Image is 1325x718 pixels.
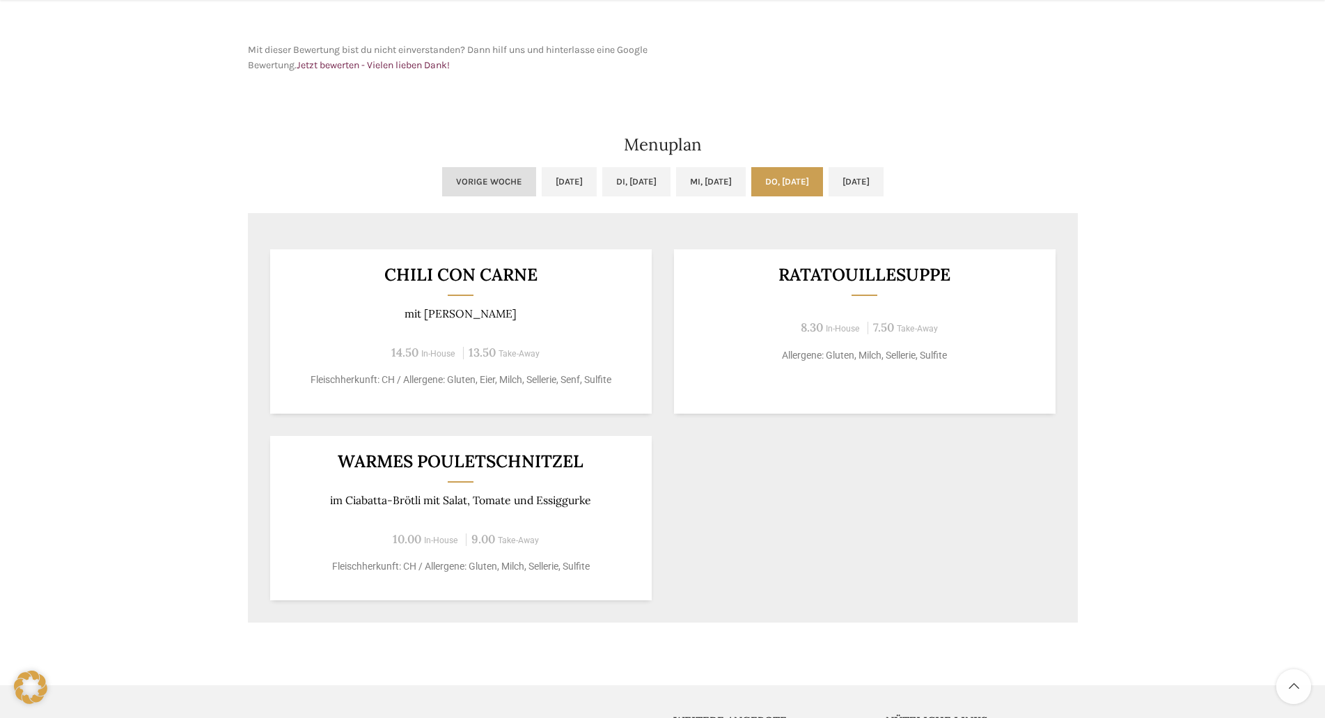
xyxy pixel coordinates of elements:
[829,167,884,196] a: [DATE]
[287,266,634,283] h3: CHILI CON CARNE
[287,559,634,574] p: Fleischherkunft: CH / Allergene: Gluten, Milch, Sellerie, Sulfite
[393,531,421,547] span: 10.00
[442,167,536,196] a: Vorige Woche
[287,373,634,387] p: Fleischherkunft: CH / Allergene: Gluten, Eier, Milch, Sellerie, Senf, Sulfite
[421,349,455,359] span: In-House
[391,345,418,360] span: 14.50
[424,536,458,545] span: In-House
[498,536,539,545] span: Take-Away
[1276,669,1311,704] a: Scroll to top button
[676,167,746,196] a: Mi, [DATE]
[469,345,496,360] span: 13.50
[751,167,823,196] a: Do, [DATE]
[542,167,597,196] a: [DATE]
[471,531,495,547] span: 9.00
[801,320,823,335] span: 8.30
[287,453,634,470] h3: Warmes Pouletschnitzel
[287,307,634,320] p: mit [PERSON_NAME]
[297,59,450,71] a: Jetzt bewerten - Vielen lieben Dank!
[499,349,540,359] span: Take-Away
[691,266,1038,283] h3: Ratatouillesuppe
[248,42,656,74] p: Mit dieser Bewertung bist du nicht einverstanden? Dann hilf uns und hinterlasse eine Google Bewer...
[826,324,860,334] span: In-House
[897,324,938,334] span: Take-Away
[287,494,634,507] p: im Ciabatta-Brötli mit Salat, Tomate und Essiggurke
[873,320,894,335] span: 7.50
[691,348,1038,363] p: Allergene: Gluten, Milch, Sellerie, Sulfite
[248,136,1078,153] h2: Menuplan
[602,167,671,196] a: Di, [DATE]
